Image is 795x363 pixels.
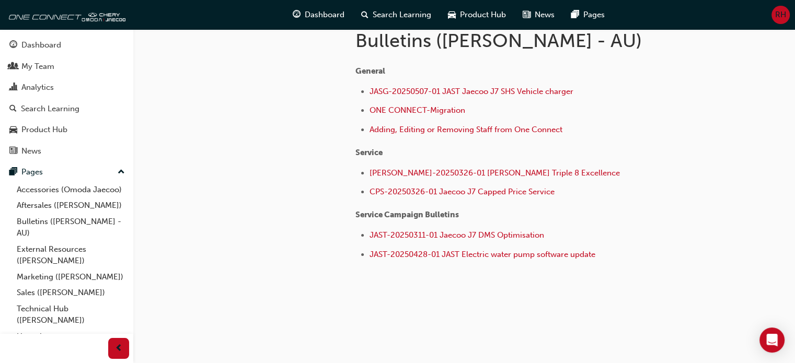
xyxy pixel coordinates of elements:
[9,168,17,177] span: pages-icon
[305,9,344,21] span: Dashboard
[370,187,555,196] a: CPS-20250326-01 Jaecoo J7 Capped Price Service
[4,36,129,55] a: Dashboard
[118,166,125,179] span: up-icon
[4,57,129,76] a: My Team
[355,210,459,219] span: Service Campaign Bulletins
[373,9,431,21] span: Search Learning
[571,8,579,21] span: pages-icon
[355,29,698,52] h1: Bulletins ([PERSON_NAME] - AU)
[771,6,790,24] button: RH
[21,166,43,178] div: Pages
[21,81,54,93] div: Analytics
[4,120,129,139] a: Product Hub
[9,104,17,114] span: search-icon
[361,8,368,21] span: search-icon
[5,4,125,25] img: oneconnect
[21,39,61,51] div: Dashboard
[4,162,129,182] button: Pages
[13,329,129,345] a: User changes
[13,214,129,241] a: Bulletins ([PERSON_NAME] - AU)
[13,269,129,285] a: Marketing ([PERSON_NAME])
[370,125,562,134] a: Adding, Editing or Removing Staff from One Connect
[440,4,514,26] a: car-iconProduct Hub
[535,9,555,21] span: News
[284,4,353,26] a: guage-iconDashboard
[523,8,531,21] span: news-icon
[355,66,385,76] span: General
[293,8,301,21] span: guage-icon
[9,147,17,156] span: news-icon
[13,241,129,269] a: External Resources ([PERSON_NAME])
[21,124,67,136] div: Product Hub
[13,301,129,329] a: Technical Hub ([PERSON_NAME])
[13,182,129,198] a: Accessories (Omoda Jaecoo)
[21,103,79,115] div: Search Learning
[9,62,17,72] span: people-icon
[9,125,17,135] span: car-icon
[370,106,465,115] a: ONE CONNECT-Migration
[370,230,544,240] a: JAST-20250311-01 Jaecoo J7 DMS Optimisation
[355,148,383,157] span: Service
[583,9,605,21] span: Pages
[21,61,54,73] div: My Team
[4,99,129,119] a: Search Learning
[353,4,440,26] a: search-iconSearch Learning
[21,145,41,157] div: News
[9,83,17,92] span: chart-icon
[13,197,129,214] a: Aftersales ([PERSON_NAME])
[775,9,786,21] span: RH
[4,33,129,162] button: DashboardMy TeamAnalyticsSearch LearningProduct HubNews
[115,342,123,355] span: prev-icon
[563,4,613,26] a: pages-iconPages
[13,285,129,301] a: Sales ([PERSON_NAME])
[370,87,573,96] a: JASG-20250507-01 JAST Jaecoo J7 SHS Vehicle charger
[370,168,620,178] a: [PERSON_NAME]-20250326-01 [PERSON_NAME] Triple 8 Excellence
[448,8,456,21] span: car-icon
[460,9,506,21] span: Product Hub
[4,78,129,97] a: Analytics
[514,4,563,26] a: news-iconNews
[9,41,17,50] span: guage-icon
[4,142,129,161] a: News
[370,250,595,259] a: JAST-20250428-01 JAST Electric water pump software update
[759,327,785,353] div: Open Intercom Messenger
